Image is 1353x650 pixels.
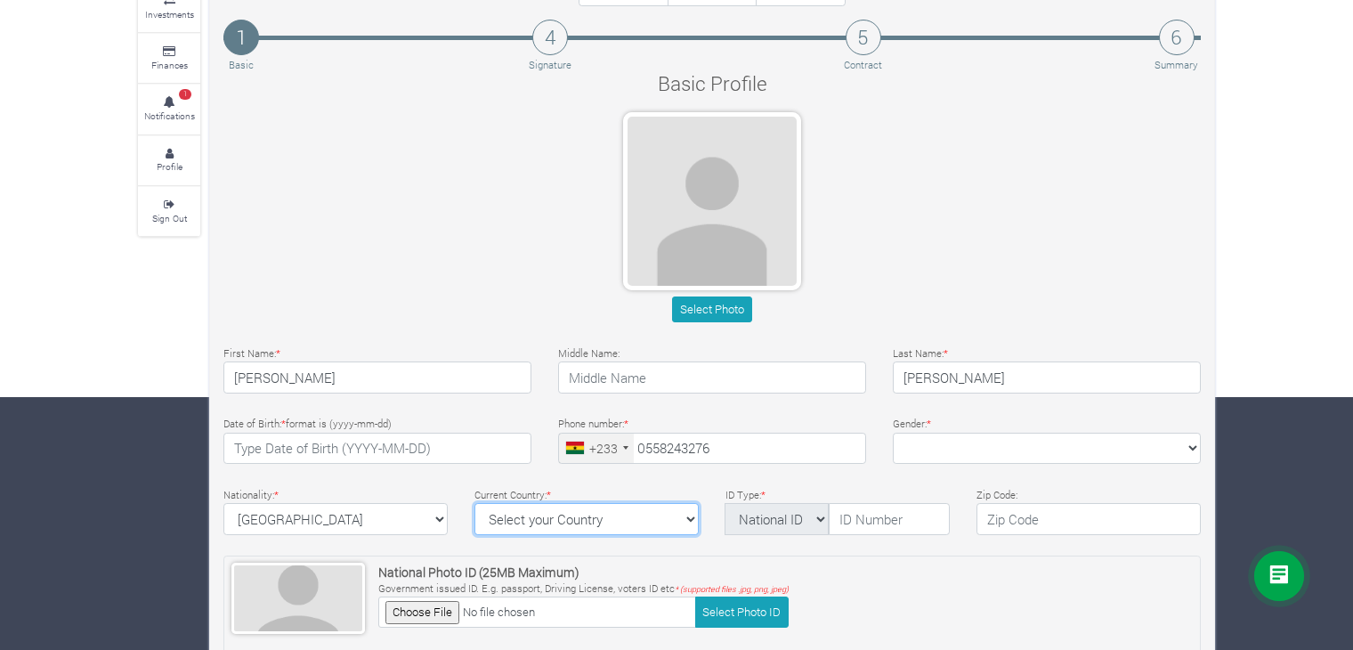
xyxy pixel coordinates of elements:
p: Summary [1155,58,1198,73]
label: First Name: [223,346,280,362]
input: Phone Number [558,433,866,465]
h4: 5 [846,20,881,55]
p: Basic [226,58,256,73]
input: Middle Name [558,362,866,394]
label: Last Name: [893,346,948,362]
label: Nationality: [223,488,279,503]
small: Investments [145,8,194,20]
button: Select Photo ID [695,597,789,628]
a: Sign Out [138,187,200,236]
label: ID Type: [725,488,766,503]
a: 1 Notifications [138,85,200,134]
small: Profile [157,160,182,173]
div: +233 [589,439,618,458]
label: Date of Birth: format is (yyyy-mm-dd) [223,417,392,432]
small: Finances [151,59,188,71]
p: Government issued ID. E.g. passport, Driving License, voters ID etc [378,581,789,597]
small: Sign Out [152,212,187,224]
i: * (supported files .jpg, png, jpeg) [675,584,789,594]
button: Select Photo [672,297,751,322]
h4: 4 [532,20,568,55]
label: Zip Code: [976,488,1017,503]
a: Finances [138,34,200,83]
label: Middle Name: [558,346,620,362]
span: 1 [179,89,191,100]
h4: Basic Profile [448,71,976,95]
label: Current Country: [474,488,551,503]
input: ID Number [829,503,950,535]
input: Type Date of Birth (YYYY-MM-DD) [223,433,531,465]
h4: 6 [1159,20,1195,55]
small: Notifications [144,110,195,122]
a: Profile [138,136,200,185]
input: Last Name [893,362,1201,394]
p: Signature [529,58,571,73]
input: First Name [223,362,531,394]
a: 1 Basic [223,20,259,73]
label: Phone number: [558,417,628,432]
label: Gender: [893,417,931,432]
p: Contract [844,58,882,73]
div: Ghana (Gaana): +233 [559,434,634,464]
input: Zip Code [976,503,1201,535]
h4: 1 [223,20,259,55]
strong: National Photo ID (25MB Maximum) [378,564,579,581]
